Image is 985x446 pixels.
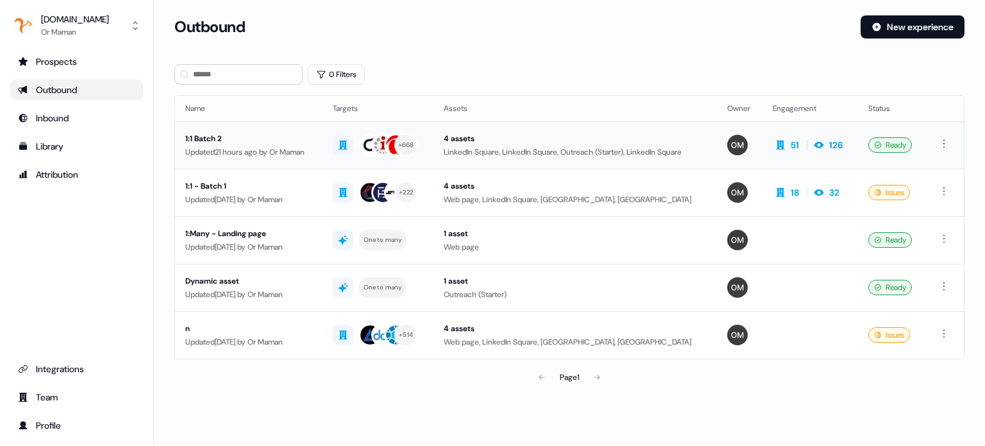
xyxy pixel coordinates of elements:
div: Integrations [18,363,135,375]
div: Profile [18,419,135,432]
th: Assets [434,96,716,121]
img: Or [727,230,748,250]
div: 4 assets [444,132,706,145]
div: Inbound [18,112,135,124]
h3: Outbound [174,17,245,37]
a: Go to templates [10,136,143,157]
div: 4 assets [444,180,706,193]
div: n [185,322,312,335]
div: Updated [DATE] by Or Maman [185,336,312,348]
a: Go to integrations [10,359,143,379]
div: Ready [868,280,912,295]
a: Go to profile [10,415,143,436]
div: 4 assets [444,322,706,335]
img: Or [727,277,748,298]
div: 1:1 - Batch 1 [185,180,312,193]
div: One to many [364,282,401,293]
div: Page 1 [560,371,579,384]
th: Name [175,96,323,121]
div: 18 [791,186,799,199]
a: Go to outbound experience [10,80,143,100]
div: Team [18,391,135,404]
div: 1 asset [444,227,706,240]
div: Issues [868,185,910,200]
img: Or [727,135,748,155]
a: Go to team [10,387,143,407]
img: Or [727,182,748,203]
div: Issues [868,327,910,343]
img: Or [727,325,748,345]
div: 32 [829,186,839,199]
div: Prospects [18,55,135,68]
div: Ready [868,137,912,153]
div: Dynamic asset [185,275,312,287]
div: Web page, LinkedIn Square, [GEOGRAPHIC_DATA], [GEOGRAPHIC_DATA] [444,193,706,206]
div: Updated 21 hours ago by Or Maman [185,146,312,159]
div: Library [18,140,135,153]
div: Outbound [18,83,135,96]
div: + 668 [398,139,414,151]
div: 1 asset [444,275,706,287]
div: 1:1 Batch 2 [185,132,312,145]
div: + 514 [399,329,413,341]
div: Ready [868,232,912,248]
button: New experience [861,15,964,39]
div: 126 [829,139,843,151]
th: Engagement [762,96,858,121]
a: Go to attribution [10,164,143,185]
div: Outreach (Starter) [444,288,706,301]
div: 1:Many - Landing page [185,227,312,240]
div: Web page [444,241,706,253]
div: 51 [791,139,799,151]
th: Targets [323,96,434,121]
div: Updated [DATE] by Or Maman [185,241,312,253]
th: Owner [717,96,763,121]
div: Or Maman [41,26,109,39]
button: [DOMAIN_NAME]Or Maman [10,10,143,41]
a: Go to prospects [10,51,143,72]
div: + 222 [399,187,413,198]
div: Updated [DATE] by Or Maman [185,288,312,301]
button: 0 Filters [308,64,365,85]
div: Updated [DATE] by Or Maman [185,193,312,206]
div: LinkedIn Square, LinkedIn Square, Outreach (Starter), LinkedIn Square [444,146,706,159]
div: [DOMAIN_NAME] [41,13,109,26]
th: Status [858,96,926,121]
a: Go to Inbound [10,108,143,128]
div: Attribution [18,168,135,181]
div: Web page, LinkedIn Square, [GEOGRAPHIC_DATA], [GEOGRAPHIC_DATA] [444,336,706,348]
div: One to many [364,234,401,246]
